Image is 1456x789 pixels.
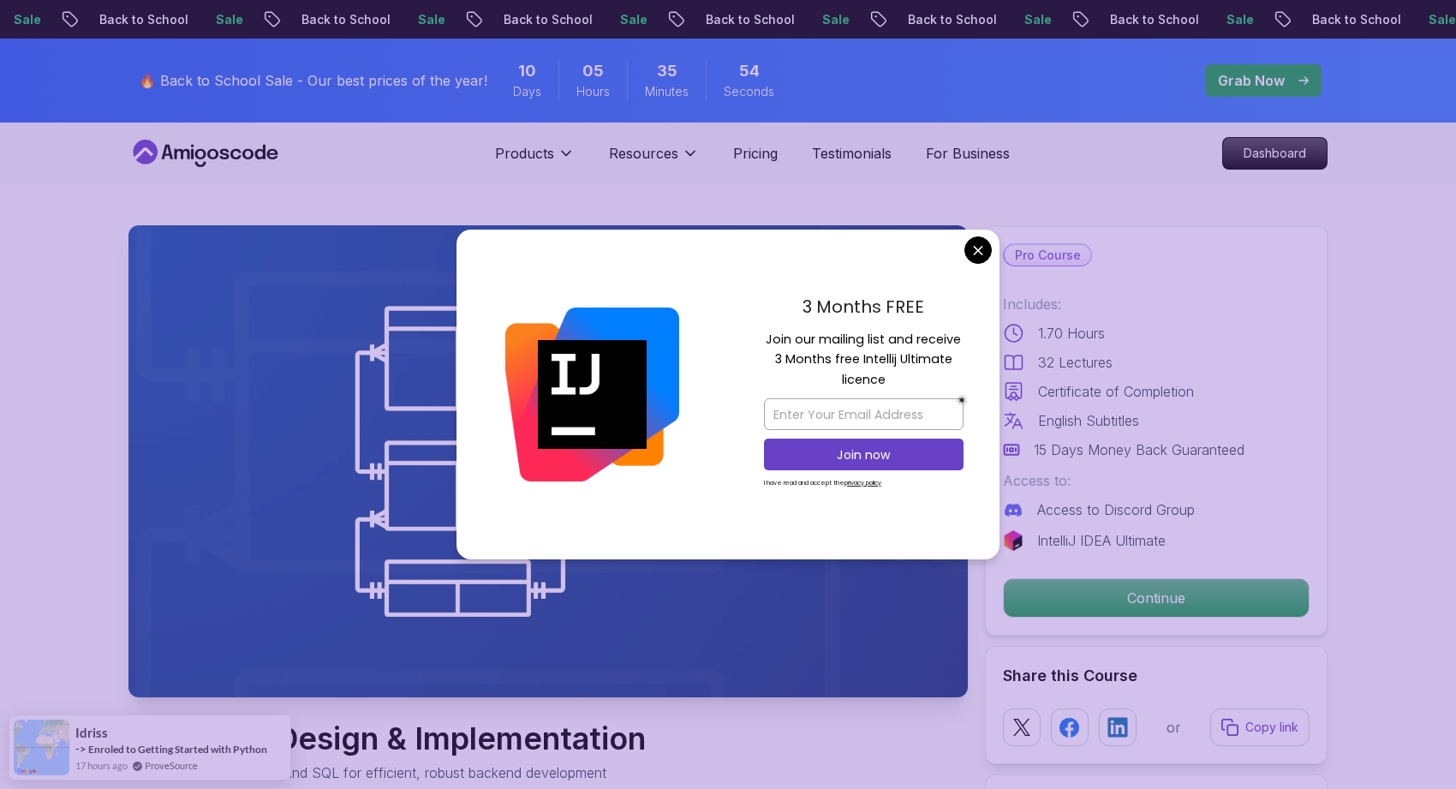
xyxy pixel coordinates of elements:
p: Access to: [1003,470,1310,491]
p: or [1167,717,1181,738]
span: -> [75,742,87,756]
p: Sale [809,11,863,28]
a: Enroled to Getting Started with Python [88,743,267,756]
a: Dashboard [1222,137,1328,170]
p: IntelliJ IDEA Ultimate [1037,530,1166,551]
span: Seconds [724,83,774,100]
button: Copy link [1210,708,1310,746]
img: database-design_thumbnail [128,225,968,697]
p: Dashboard [1223,138,1327,169]
p: Back to School [692,11,809,28]
img: provesource social proof notification image [14,720,69,775]
a: Testimonials [812,143,892,164]
button: Resources [609,143,699,177]
h1: Database Design & Implementation [128,721,646,756]
p: 🔥 Back to School Sale - Our best prices of the year! [139,70,487,91]
p: Certificate of Completion [1038,381,1194,402]
p: Copy link [1245,719,1298,736]
span: Hours [576,83,610,100]
p: 32 Lectures [1038,352,1113,373]
p: Sale [202,11,257,28]
p: Includes: [1003,294,1310,314]
p: Sale [1213,11,1268,28]
p: Products [495,143,554,164]
p: English Subtitles [1038,410,1139,431]
img: jetbrains logo [1003,530,1023,551]
p: Back to School [894,11,1011,28]
span: 17 hours ago [75,758,128,773]
p: Continue [1004,579,1309,617]
p: Back to School [86,11,202,28]
span: Minutes [645,83,689,100]
span: 54 Seconds [739,59,760,83]
p: 1.70 Hours [1038,323,1105,344]
span: 5 Hours [582,59,604,83]
p: Sale [1011,11,1065,28]
a: Pricing [733,143,778,164]
a: ProveSource [145,758,198,773]
p: Back to School [1298,11,1415,28]
span: idriss [75,726,108,740]
p: Resources [609,143,678,164]
p: Skills in database design and SQL for efficient, robust backend development [128,762,646,783]
p: 15 Days Money Back Guaranteed [1034,439,1244,460]
p: Pro Course [1005,245,1091,266]
span: 35 Minutes [657,59,677,83]
button: Products [495,143,575,177]
span: Days [513,83,541,100]
a: For Business [926,143,1010,164]
p: Back to School [288,11,404,28]
h2: Share this Course [1003,664,1310,688]
button: Continue [1003,578,1310,618]
p: Sale [606,11,661,28]
p: Grab Now [1218,70,1285,91]
p: Access to Discord Group [1037,499,1195,520]
p: Back to School [1096,11,1213,28]
p: Back to School [490,11,606,28]
span: 10 Days [518,59,536,83]
p: Sale [404,11,459,28]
